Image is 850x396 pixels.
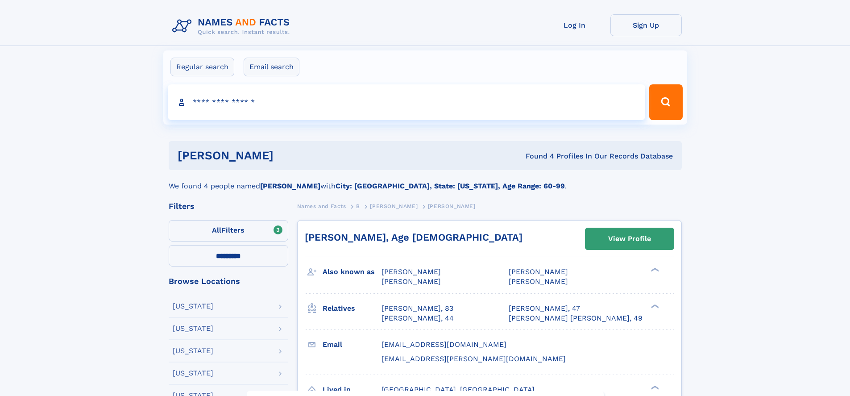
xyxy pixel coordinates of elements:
[173,370,213,377] div: [US_STATE]
[608,229,651,249] div: View Profile
[169,277,288,285] div: Browse Locations
[168,84,646,120] input: search input
[381,340,506,349] span: [EMAIL_ADDRESS][DOMAIN_NAME]
[323,301,381,316] h3: Relatives
[381,354,566,363] span: [EMAIL_ADDRESS][PERSON_NAME][DOMAIN_NAME]
[509,267,568,276] span: [PERSON_NAME]
[260,182,320,190] b: [PERSON_NAME]
[356,203,360,209] span: B
[585,228,674,250] a: View Profile
[428,203,476,209] span: [PERSON_NAME]
[169,202,288,210] div: Filters
[509,313,643,323] a: [PERSON_NAME] [PERSON_NAME], 49
[297,200,346,212] a: Names and Facts
[305,232,522,243] a: [PERSON_NAME], Age [DEMOGRAPHIC_DATA]
[649,384,659,390] div: ❯
[169,220,288,242] label: Filters
[381,385,535,394] span: [GEOGRAPHIC_DATA], [GEOGRAPHIC_DATA]
[381,277,441,286] span: [PERSON_NAME]
[178,150,400,161] h1: [PERSON_NAME]
[173,325,213,332] div: [US_STATE]
[610,14,682,36] a: Sign Up
[381,267,441,276] span: [PERSON_NAME]
[356,200,360,212] a: B
[370,203,418,209] span: [PERSON_NAME]
[212,226,221,234] span: All
[509,277,568,286] span: [PERSON_NAME]
[169,14,297,38] img: Logo Names and Facts
[539,14,610,36] a: Log In
[649,267,659,273] div: ❯
[509,304,580,313] a: [PERSON_NAME], 47
[323,337,381,352] h3: Email
[173,347,213,354] div: [US_STATE]
[649,303,659,309] div: ❯
[370,200,418,212] a: [PERSON_NAME]
[323,264,381,279] h3: Also known as
[399,151,673,161] div: Found 4 Profiles In Our Records Database
[244,58,299,76] label: Email search
[169,170,682,192] div: We found 4 people named with .
[336,182,565,190] b: City: [GEOGRAPHIC_DATA], State: [US_STATE], Age Range: 60-99
[170,58,234,76] label: Regular search
[173,303,213,310] div: [US_STATE]
[381,313,454,323] a: [PERSON_NAME], 44
[381,304,453,313] a: [PERSON_NAME], 83
[649,84,682,120] button: Search Button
